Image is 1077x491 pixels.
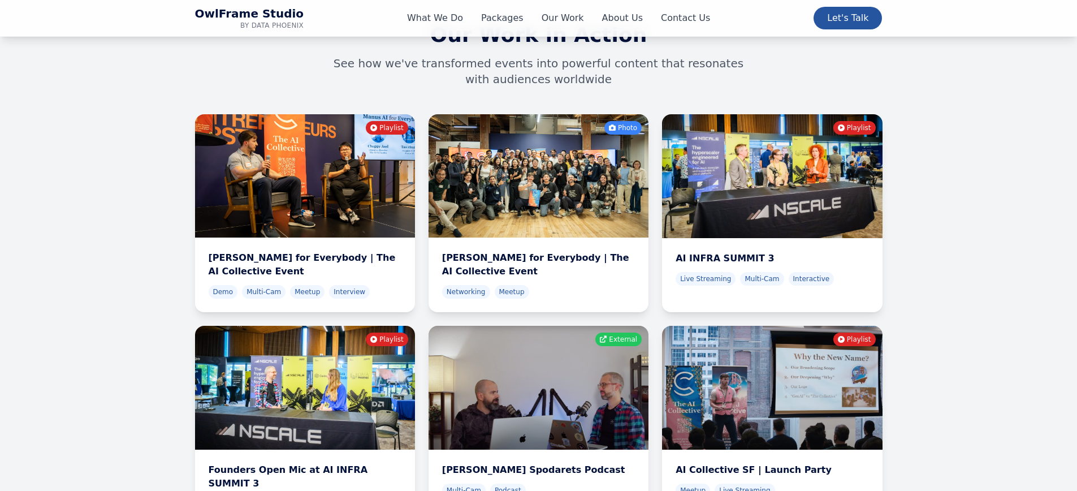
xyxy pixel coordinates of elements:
[195,7,304,21] span: OwlFrame Studio
[322,55,756,87] p: See how we've transformed events into powerful content that resonates with audiences worldwide
[442,285,490,299] span: Networking
[542,11,584,25] a: Our Work
[209,251,401,278] h4: [PERSON_NAME] for Everybody | ​The AI Collective Event
[740,272,784,286] span: Multi-Cam
[676,463,868,477] h4: AI Collective SF | Launch Party
[676,272,736,286] span: Live Streaming
[661,11,710,25] a: Contact Us
[195,7,304,30] a: OwlFrame Studio Home
[495,285,529,299] span: Meetup
[290,285,325,299] span: Meetup
[481,11,524,25] a: Packages
[602,11,643,25] a: About Us
[242,285,286,299] span: Multi-Cam
[195,21,304,30] span: by Data Phoenix
[789,272,834,286] span: Interactive
[814,7,882,29] a: Let's Talk
[209,285,238,299] span: Demo
[442,251,635,278] h4: [PERSON_NAME] for Everybody | ​The AI Collective Event
[407,11,463,25] a: What We Do
[329,285,370,299] span: Interview
[442,463,635,477] h4: [PERSON_NAME] Spodarets Podcast
[676,252,868,265] h4: AI INFRA SUMMIT 3
[209,463,401,490] h4: Founders Open Mic at AI INFRA SUMMIT 3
